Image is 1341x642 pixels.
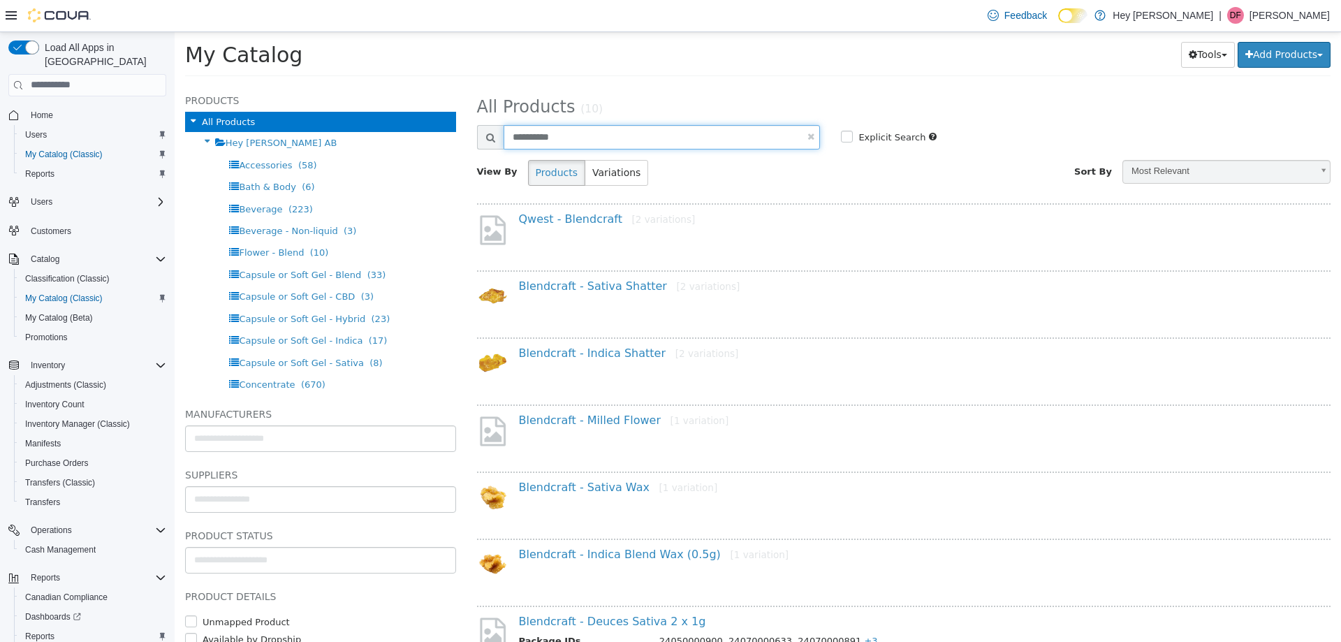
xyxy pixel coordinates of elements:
[14,308,172,328] button: My Catalog (Beta)
[302,449,334,481] img: 150
[25,357,166,374] span: Inventory
[135,215,154,226] span: (10)
[20,608,166,625] span: Dashboards
[1227,7,1244,24] div: Dawna Fuller
[10,435,281,451] h5: Suppliers
[20,126,166,143] span: Users
[64,172,108,182] span: Beverage
[25,477,95,488] span: Transfers (Classic)
[25,592,108,603] span: Canadian Compliance
[64,259,180,270] span: Capsule or Soft Gel - CBD
[20,435,66,452] a: Manifests
[20,270,166,287] span: Classification (Classic)
[25,497,60,508] span: Transfers
[25,544,96,555] span: Cash Management
[25,332,68,343] span: Promotions
[20,377,112,393] a: Adjustments (Classic)
[25,438,61,449] span: Manifests
[3,192,172,212] button: Users
[31,254,59,265] span: Catalog
[982,1,1053,29] a: Feedback
[20,589,113,606] a: Canadian Compliance
[25,522,166,539] span: Operations
[302,65,401,85] span: All Products
[10,10,128,35] span: My Catalog
[64,128,117,138] span: Accessories
[680,99,751,112] label: Explicit Search
[302,181,334,215] img: missing-image.png
[25,106,166,124] span: Home
[64,215,129,226] span: Flower - Blend
[31,226,71,237] span: Customers
[25,107,59,124] a: Home
[51,105,163,116] span: Hey [PERSON_NAME] AB
[20,146,108,163] a: My Catalog (Classic)
[20,435,166,452] span: Manifests
[14,414,172,434] button: Inventory Manager (Classic)
[195,326,207,336] span: (8)
[14,375,172,395] button: Adjustments (Classic)
[353,128,411,154] button: Products
[14,473,172,493] button: Transfers (Classic)
[3,356,172,375] button: Inventory
[25,522,78,539] button: Operations
[31,110,53,121] span: Home
[31,572,60,583] span: Reports
[20,494,166,511] span: Transfers
[20,455,166,472] span: Purchase Orders
[1250,7,1330,24] p: [PERSON_NAME]
[496,383,555,394] small: [1 variation]
[25,569,66,586] button: Reports
[64,282,191,292] span: Capsule or Soft Gel - Hybrid
[406,71,428,83] small: (10)
[689,604,703,614] span: +3
[25,168,54,180] span: Reports
[20,270,115,287] a: Classification (Classic)
[485,450,543,461] small: [1 variation]
[344,247,566,261] a: Blendcraft - Sativa Shatter[2 variations]
[25,418,130,430] span: Inventory Manager (Classic)
[64,238,186,248] span: Capsule or Soft Gel - Blend
[20,589,166,606] span: Canadian Compliance
[25,221,166,239] span: Customers
[1063,10,1156,36] button: Add Products
[1004,8,1047,22] span: Feedback
[14,540,172,560] button: Cash Management
[10,60,281,77] h5: Products
[20,290,166,307] span: My Catalog (Classic)
[25,357,71,374] button: Inventory
[31,525,72,536] span: Operations
[20,329,73,346] a: Promotions
[3,520,172,540] button: Operations
[302,382,334,416] img: missing-image.png
[20,494,66,511] a: Transfers
[20,416,166,432] span: Inventory Manager (Classic)
[1006,10,1060,36] button: Tools
[501,316,564,327] small: [2 variations]
[25,631,54,642] span: Reports
[20,309,98,326] a: My Catalog (Beta)
[14,588,172,607] button: Canadian Compliance
[126,347,151,358] span: (670)
[39,41,166,68] span: Load All Apps in [GEOGRAPHIC_DATA]
[302,248,334,279] img: 150
[197,282,216,292] span: (23)
[20,377,166,393] span: Adjustments (Classic)
[948,128,1156,152] a: Most Relevant
[24,583,115,597] label: Unmapped Product
[25,223,77,240] a: Customers
[193,238,212,248] span: (33)
[1058,8,1087,23] input: Dark Mode
[10,556,281,573] h5: Product Details
[186,259,199,270] span: (3)
[25,194,58,210] button: Users
[3,568,172,588] button: Reports
[20,541,101,558] a: Cash Management
[25,149,103,160] span: My Catalog (Classic)
[20,290,108,307] a: My Catalog (Classic)
[25,399,85,410] span: Inventory Count
[344,448,543,462] a: Blendcraft - Sativa Wax[1 variation]
[25,379,106,391] span: Adjustments (Classic)
[14,125,172,145] button: Users
[25,194,166,210] span: Users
